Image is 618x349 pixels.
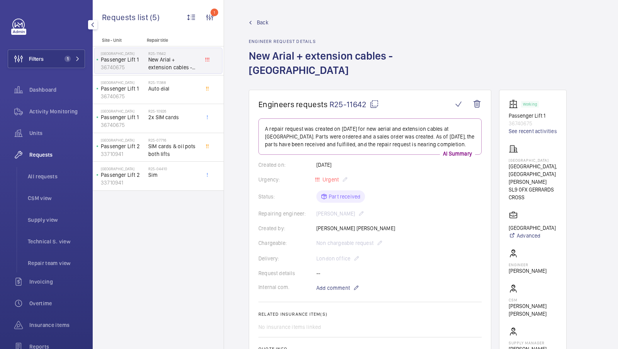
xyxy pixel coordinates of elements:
[101,85,145,92] p: Passenger Lift 1
[101,109,145,113] p: [GEOGRAPHIC_DATA]
[316,284,350,292] span: Add comment
[509,120,557,127] p: 36740675
[101,171,145,179] p: Passenger Lift 2
[147,38,198,43] p: Repair title
[65,56,71,62] span: 1
[148,51,199,56] h2: R25-11642
[29,108,85,115] span: Activity Monitoring
[509,158,557,163] p: [GEOGRAPHIC_DATA]
[101,142,145,150] p: Passenger Lift 2
[28,194,85,202] span: CSM view
[101,179,145,186] p: 33710941
[29,321,85,329] span: Insurance items
[509,262,547,267] p: Engineer
[101,56,145,63] p: Passenger Lift 1
[265,125,475,148] p: A repair request was created on [DATE] for new aerial and extension cables at [GEOGRAPHIC_DATA]. ...
[29,86,85,94] span: Dashboard
[509,267,547,275] p: [PERSON_NAME]
[509,224,556,232] p: [GEOGRAPHIC_DATA]
[101,166,145,171] p: [GEOGRAPHIC_DATA]
[148,171,199,179] span: Sim
[101,80,145,85] p: [GEOGRAPHIC_DATA]
[101,121,145,129] p: 36740675
[28,173,85,180] span: All requests
[101,138,145,142] p: [GEOGRAPHIC_DATA]
[28,238,85,245] span: Technical S. view
[257,19,268,26] span: Back
[523,103,537,106] p: Working
[28,259,85,267] span: Repair team view
[148,113,199,121] span: 2x SIM cards
[509,298,557,302] p: CSM
[258,99,328,109] span: Engineers requests
[249,49,491,90] h1: New Arial + extension cables - [GEOGRAPHIC_DATA]
[440,150,475,157] p: AI Summary
[29,278,85,286] span: Invoicing
[148,138,199,142] h2: R25-07716
[329,99,379,109] span: R25-11642
[101,150,145,158] p: 33710941
[148,166,199,171] h2: R25-04410
[509,99,521,109] img: elevator.svg
[29,299,85,307] span: Overtime
[509,340,557,345] p: Supply manager
[509,186,557,201] p: SL9 0FX GERRARDS CROSS
[148,56,199,71] span: New Arial + extension cables - [GEOGRAPHIC_DATA]
[509,112,557,120] p: Passenger Lift 1
[249,39,491,44] h2: Engineer request details
[258,311,482,317] h2: Related insurance item(s)
[509,127,557,135] a: See recent activities
[28,216,85,224] span: Supply view
[101,63,145,71] p: 36740675
[102,12,150,22] span: Requests list
[101,51,145,56] p: [GEOGRAPHIC_DATA]
[29,55,44,63] span: Filters
[148,109,199,113] h2: R25-10926
[509,302,557,318] p: [PERSON_NAME] [PERSON_NAME]
[509,163,557,186] p: [GEOGRAPHIC_DATA], [GEOGRAPHIC_DATA][PERSON_NAME]
[148,80,199,85] h2: R25-11388
[29,129,85,137] span: Units
[148,85,199,92] span: Auto dial
[93,38,144,43] p: Site - Unit
[148,142,199,158] span: SIM cards & oil pots both lifts
[101,92,145,100] p: 36740675
[8,50,85,68] button: Filters1
[29,151,85,159] span: Requests
[509,232,556,240] a: Advanced
[101,113,145,121] p: Passenger Lift 1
